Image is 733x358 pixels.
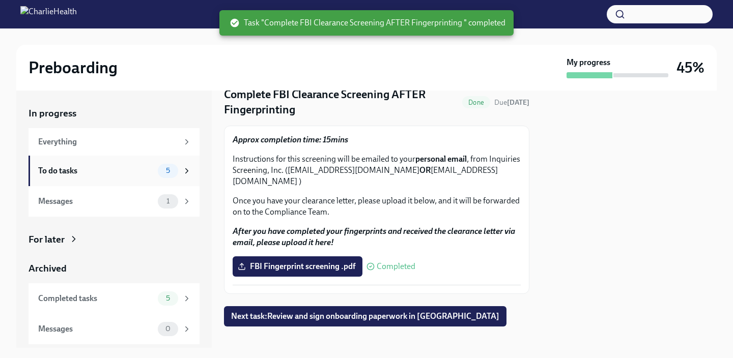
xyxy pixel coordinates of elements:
span: 5 [160,294,176,302]
a: To do tasks5 [29,156,200,186]
strong: OR [419,165,431,175]
a: In progress [29,107,200,120]
div: Everything [38,136,178,147]
p: Instructions for this screening will be emailed to your , from Inquiries Screening, Inc. ([EMAIL_... [233,154,521,187]
strong: Approx completion time: 15mins [233,135,348,144]
a: Archived [29,262,200,275]
span: Completed [377,262,415,271]
span: September 29th, 2025 09:00 [494,98,529,107]
label: FBI Fingerprint screening .pdf [233,256,362,277]
span: 0 [159,325,177,333]
a: For later [29,233,200,246]
h4: Complete FBI Clearance Screening AFTER Fingerprinting [224,87,458,117]
span: Due [494,98,529,107]
p: Once you have your clearance letter, please upload it below, and it will be forwarded on to the C... [233,195,521,218]
strong: After you have completed your fingerprints and received the clearance letter via email, please up... [233,226,515,247]
h3: 45% [676,58,704,77]
div: Completed tasks [38,293,154,304]
strong: personal email [415,154,467,164]
img: CharlieHealth [20,6,77,22]
a: Everything [29,128,200,156]
div: To do tasks [38,165,154,176]
div: For later [29,233,65,246]
span: 1 [160,197,176,205]
a: Messages1 [29,186,200,217]
h2: Preboarding [29,57,118,78]
a: Messages0 [29,314,200,344]
span: 5 [160,167,176,174]
div: Messages [38,323,154,335]
strong: My progress [567,57,610,68]
button: Next task:Review and sign onboarding paperwork in [GEOGRAPHIC_DATA] [224,306,506,326]
span: FBI Fingerprint screening .pdf [240,261,355,272]
span: Done [462,99,490,106]
div: Messages [38,196,154,207]
span: Next task : Review and sign onboarding paperwork in [GEOGRAPHIC_DATA] [231,311,499,321]
a: Completed tasks5 [29,283,200,314]
strong: [DATE] [507,98,529,107]
span: Task "Complete FBI Clearance Screening AFTER Fingerprinting " completed [230,17,505,28]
